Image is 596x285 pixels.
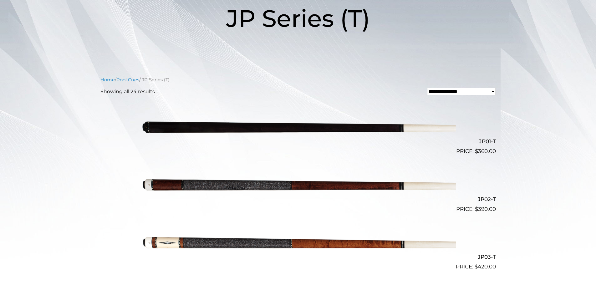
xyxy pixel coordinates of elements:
[475,206,496,212] bdi: 390.00
[100,77,115,83] a: Home
[475,263,478,270] span: $
[100,136,496,147] h2: JP01-T
[140,100,456,153] img: JP01-T
[226,4,370,33] span: JP Series (T)
[475,263,496,270] bdi: 420.00
[116,77,139,83] a: Pool Cues
[100,76,496,83] nav: Breadcrumb
[100,251,496,263] h2: JP03-T
[140,216,456,268] img: JP03-T
[475,148,478,154] span: $
[100,88,155,95] p: Showing all 24 results
[100,158,496,213] a: JP02-T $390.00
[475,206,478,212] span: $
[100,216,496,271] a: JP03-T $420.00
[475,148,496,154] bdi: 360.00
[100,100,496,155] a: JP01-T $360.00
[140,158,456,211] img: JP02-T
[100,193,496,205] h2: JP02-T
[427,88,496,95] select: Shop order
